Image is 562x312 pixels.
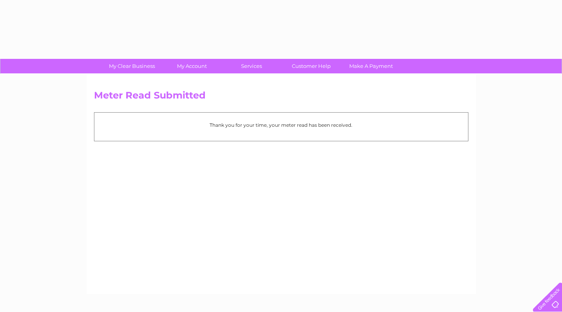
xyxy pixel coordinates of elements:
[159,59,224,73] a: My Account
[100,59,164,73] a: My Clear Business
[94,90,468,105] h2: Meter Read Submitted
[98,121,464,129] p: Thank you for your time, your meter read has been received.
[219,59,284,73] a: Services
[339,59,404,73] a: Make A Payment
[279,59,344,73] a: Customer Help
